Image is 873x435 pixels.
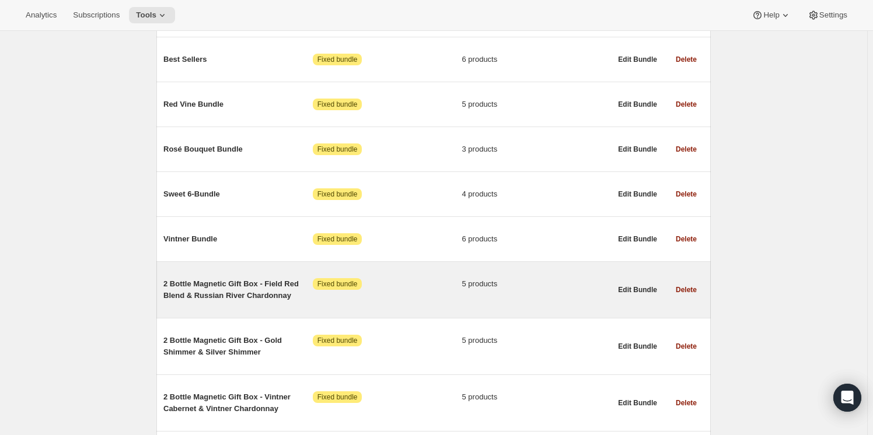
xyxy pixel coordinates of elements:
button: Edit Bundle [611,186,664,202]
button: Edit Bundle [611,231,664,247]
span: 5 products [462,391,612,403]
span: 6 products [462,233,612,245]
span: 6 products [462,54,612,65]
button: Edit Bundle [611,141,664,157]
span: Edit Bundle [618,100,657,109]
button: Settings [801,7,854,23]
span: Fixed bundle [317,55,358,64]
span: Settings [819,10,847,20]
span: 5 products [462,278,612,290]
span: Fixed bundle [317,336,358,345]
span: Edit Bundle [618,342,657,351]
span: Edit Bundle [618,190,657,199]
span: Edit Bundle [618,145,657,154]
button: Delete [669,186,704,202]
span: Edit Bundle [618,398,657,408]
span: Analytics [26,10,57,20]
button: Delete [669,395,704,411]
button: Help [745,7,798,23]
span: 4 products [462,188,612,200]
span: Sweet 6-Bundle [163,188,313,200]
button: Edit Bundle [611,96,664,113]
span: Fixed bundle [317,190,358,199]
button: Delete [669,282,704,298]
span: Fixed bundle [317,100,358,109]
span: Delete [676,145,697,154]
span: Fixed bundle [317,234,358,244]
span: Delete [676,342,697,351]
span: Delete [676,398,697,408]
span: Delete [676,234,697,244]
button: Edit Bundle [611,51,664,68]
button: Delete [669,141,704,157]
span: Rosé Bouquet Bundle [163,143,313,155]
span: Delete [676,285,697,294]
span: Help [763,10,779,20]
span: Subscriptions [73,10,120,20]
button: Analytics [19,7,64,23]
span: Fixed bundle [317,392,358,402]
span: Red Vine Bundle [163,99,313,110]
span: 2 Bottle Magnetic Gift Box - Gold Shimmer & Silver Shimmer [163,335,313,358]
span: Fixed bundle [317,145,358,154]
span: Fixed bundle [317,279,358,289]
button: Delete [669,231,704,247]
span: Delete [676,190,697,199]
span: 2 Bottle Magnetic Gift Box - Vintner Cabernet & Vintner Chardonnay [163,391,313,415]
span: 5 products [462,335,612,346]
span: Edit Bundle [618,285,657,294]
button: Delete [669,96,704,113]
button: Subscriptions [66,7,127,23]
span: Edit Bundle [618,55,657,64]
button: Edit Bundle [611,282,664,298]
button: Tools [129,7,175,23]
span: Tools [136,10,156,20]
button: Edit Bundle [611,338,664,355]
span: 2 Bottle Magnetic Gift Box - Field Red Blend & Russian River Chardonnay [163,278,313,301]
span: Edit Bundle [618,234,657,244]
span: 5 products [462,99,612,110]
div: Open Intercom Messenger [833,384,861,412]
span: Delete [676,55,697,64]
span: Vintner Bundle [163,233,313,245]
span: Best Sellers [163,54,313,65]
button: Delete [669,338,704,355]
button: Delete [669,51,704,68]
button: Edit Bundle [611,395,664,411]
span: 3 products [462,143,612,155]
span: Delete [676,100,697,109]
